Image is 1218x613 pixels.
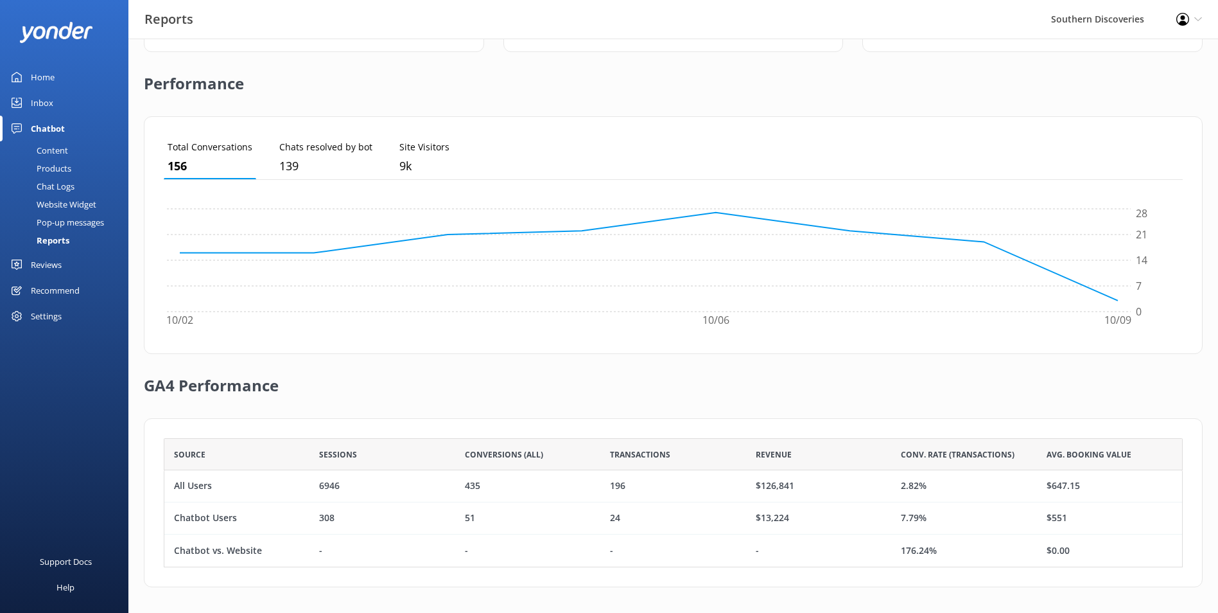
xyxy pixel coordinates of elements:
div: row [164,535,1183,567]
div: 196 [610,479,625,493]
div: 6946 [319,479,340,493]
div: $647.15 [1047,479,1080,493]
h2: Performance [144,52,244,103]
div: Chatbot Users [174,511,237,526]
div: Website Widget [8,195,96,213]
div: grid [164,470,1183,567]
div: row [164,502,1183,535]
a: Reports [8,231,128,249]
div: Reports [8,231,69,249]
p: 156 [168,157,252,175]
span: Sessions [319,449,357,461]
div: row [164,470,1183,502]
div: - [465,544,468,558]
div: $0.00 [1047,544,1070,558]
div: $126,841 [756,479,794,493]
div: Content [8,141,68,159]
tspan: 28 [1136,207,1147,221]
p: 8,727 [399,157,449,175]
div: Recommend [31,278,80,303]
div: - [319,544,322,558]
div: All Users [174,479,212,493]
tspan: 10/09 [1104,314,1131,328]
div: 51 [465,511,475,526]
div: 2.82% [901,479,927,493]
div: Home [31,64,55,90]
span: Transactions [610,449,670,461]
span: Avg. Booking Value [1047,449,1131,461]
div: Products [8,159,71,177]
a: Pop-up messages [8,213,128,231]
a: Website Widget [8,195,128,213]
p: 139 [279,157,372,175]
img: yonder-white-logo.png [19,22,93,43]
div: Inbox [31,90,53,116]
a: Products [8,159,128,177]
tspan: 14 [1136,253,1147,267]
div: 435 [465,479,480,493]
p: Site Visitors [399,140,449,154]
div: Settings [31,303,62,329]
span: Source [174,449,205,461]
p: Total Conversations [168,140,252,154]
div: Support Docs [40,549,92,574]
div: 176.24% [901,544,937,558]
a: Chat Logs [8,177,128,195]
div: - [756,544,759,558]
h2: GA4 Performance [144,354,279,405]
p: Chats resolved by bot [279,140,372,154]
div: 308 [319,511,335,526]
div: $551 [1047,511,1067,526]
tspan: 21 [1136,227,1147,242]
div: 24 [610,511,620,526]
div: Chatbot [31,116,65,141]
div: Chat Logs [8,177,74,195]
a: Content [8,141,128,159]
div: Pop-up messages [8,213,104,231]
span: Conv. Rate (Transactions) [901,449,1014,461]
span: Conversions (All) [465,449,543,461]
tspan: 10/06 [702,314,729,328]
h3: Reports [144,9,193,30]
div: $13,224 [756,511,789,526]
tspan: 10/02 [166,314,193,328]
div: Reviews [31,252,62,278]
tspan: 7 [1136,279,1142,293]
div: - [610,544,613,558]
div: 7.79% [901,511,927,526]
div: Help [57,574,74,600]
span: Revenue [756,449,792,461]
tspan: 0 [1136,305,1142,319]
div: Chatbot vs. Website [174,544,262,558]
